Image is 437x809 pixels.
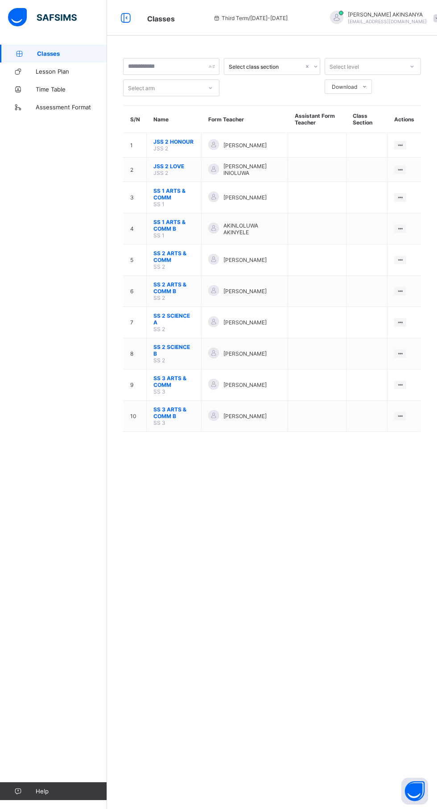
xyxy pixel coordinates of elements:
td: 3 [124,182,147,213]
span: SS 2 SCIENCE A [153,312,194,326]
span: session/term information [213,15,288,21]
td: 2 [124,158,147,182]
span: Assessment Format [36,104,107,111]
td: 9 [124,369,147,401]
span: SS 2 [153,263,165,270]
span: SS 2 [153,326,165,332]
td: 10 [124,401,147,432]
img: safsims [8,8,77,27]
span: [PERSON_NAME] [223,142,267,149]
span: JSS 2 HONOUR [153,138,194,145]
span: Time Table [36,86,107,93]
th: Assistant Form Teacher [288,106,346,133]
span: [PERSON_NAME] [223,413,267,419]
div: Select class section [229,63,304,70]
span: [PERSON_NAME] [223,288,267,295]
th: Name [147,106,202,133]
span: [PERSON_NAME] [223,319,267,326]
span: SS 3 ARTS & COMM B [153,406,194,419]
span: SS 1 [153,201,165,207]
span: [EMAIL_ADDRESS][DOMAIN_NAME] [348,19,427,24]
div: Select level [330,58,359,75]
td: 6 [124,276,147,307]
td: 5 [124,245,147,276]
span: SS 2 SCIENCE B [153,344,194,357]
span: Lesson Plan [36,68,107,75]
span: SS 1 [153,232,165,239]
span: SS 3 ARTS & COMM [153,375,194,388]
span: [PERSON_NAME] [223,382,267,388]
span: SS 1 ARTS & COMM [153,187,194,201]
span: Help [36,788,107,795]
th: S/N [124,106,147,133]
span: [PERSON_NAME] [223,257,267,263]
span: JSS 2 LOVE [153,163,194,170]
span: SS 1 ARTS & COMM B [153,219,194,232]
td: 4 [124,213,147,245]
div: Select arm [128,79,155,96]
th: Form Teacher [202,106,288,133]
span: SS 2 ARTS & COMM B [153,281,194,295]
span: Classes [37,50,107,57]
button: Open asap [401,778,428,805]
span: Classes [147,14,175,23]
span: SS 2 [153,357,165,364]
span: SS 3 [153,388,165,395]
td: 8 [124,338,147,369]
span: [PERSON_NAME] [223,194,267,201]
td: 1 [124,133,147,158]
td: 7 [124,307,147,338]
span: JSS 2 [153,145,168,152]
span: [PERSON_NAME] [223,350,267,357]
span: AKINLOLUWA AKINYELE [223,222,281,236]
span: SS 2 [153,295,165,301]
span: JSS 2 [153,170,168,176]
span: SS 3 [153,419,165,426]
th: Actions [388,106,421,133]
th: Class Section [346,106,388,133]
span: [PERSON_NAME] INIOLUWA [223,163,281,176]
span: Download [332,83,357,90]
span: SS 2 ARTS & COMM [153,250,194,263]
span: [PERSON_NAME] AKINSANYA [348,11,427,18]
